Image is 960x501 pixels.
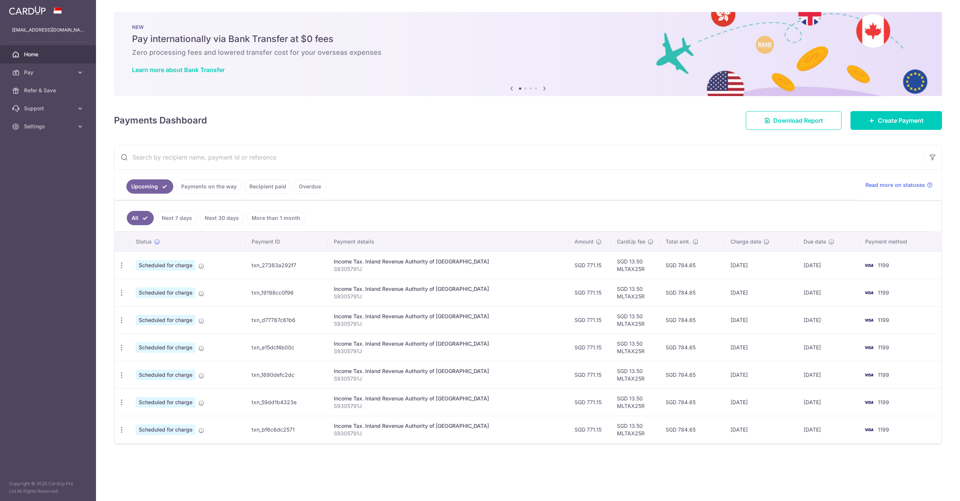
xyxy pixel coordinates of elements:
[334,258,562,265] div: Income Tax. Inland Revenue Authority of [GEOGRAPHIC_DATA]
[114,114,207,127] h4: Payments Dashboard
[861,370,876,379] img: Bank Card
[246,279,328,306] td: txn_19198cc0f96
[798,416,859,443] td: [DATE]
[861,343,876,352] img: Bank Card
[660,306,724,334] td: SGD 784.65
[611,361,660,388] td: SGD 13.50 MLTAX25R
[126,179,173,194] a: Upcoming
[611,416,660,443] td: SGD 13.50 MLTAX25R
[724,388,798,416] td: [DATE]
[127,211,154,225] a: All
[611,279,660,306] td: SGD 13.50 MLTAX25R
[334,340,562,348] div: Income Tax. Inland Revenue Authority of [GEOGRAPHIC_DATA]
[859,232,941,251] th: Payment method
[861,288,876,297] img: Bank Card
[850,111,942,130] a: Create Payment
[798,251,859,279] td: [DATE]
[798,361,859,388] td: [DATE]
[660,416,724,443] td: SGD 784.65
[9,6,46,15] img: CardUp
[334,422,562,430] div: Income Tax. Inland Revenue Authority of [GEOGRAPHIC_DATA]
[334,430,562,437] p: S9305791J
[568,306,611,334] td: SGD 771.15
[246,306,328,334] td: txn_d77767c61b6
[136,238,152,245] span: Status
[878,344,889,351] span: 1199
[246,388,328,416] td: txn_59dd1b4323e
[660,279,724,306] td: SGD 784.65
[157,211,197,225] a: Next 7 days
[114,12,942,96] img: Bank transfer banner
[246,416,328,443] td: txn_bf6c6dc2571
[660,388,724,416] td: SGD 784.65
[114,145,924,169] input: Search by recipient name, payment id or reference
[334,293,562,300] p: S9305791J
[136,342,195,353] span: Scheduled for charge
[334,265,562,273] p: S9305791J
[246,361,328,388] td: txn_1690defc2dc
[611,334,660,361] td: SGD 13.50 MLTAX25R
[724,251,798,279] td: [DATE]
[878,317,889,323] span: 1199
[798,306,859,334] td: [DATE]
[334,375,562,382] p: S9305791J
[617,238,645,245] span: CardUp fee
[798,388,859,416] td: [DATE]
[660,361,724,388] td: SGD 784.65
[611,388,660,416] td: SGD 13.50 MLTAX25R
[746,111,841,130] a: Download Report
[136,370,195,380] span: Scheduled for charge
[861,316,876,325] img: Bank Card
[334,320,562,328] p: S9305791J
[24,51,73,58] span: Home
[24,105,73,112] span: Support
[878,289,889,296] span: 1199
[246,251,328,279] td: txn_27383a292f7
[136,260,195,271] span: Scheduled for charge
[334,402,562,410] p: S9305791J
[246,334,328,361] td: txn_e15dcf4b00c
[574,238,594,245] span: Amount
[24,87,73,94] span: Refer & Save
[878,426,889,433] span: 1199
[861,261,876,270] img: Bank Card
[798,334,859,361] td: [DATE]
[247,211,305,225] a: More than 1 month
[136,397,195,408] span: Scheduled for charge
[334,395,562,402] div: Income Tax. Inland Revenue Authority of [GEOGRAPHIC_DATA]
[724,306,798,334] td: [DATE]
[773,116,823,125] span: Download Report
[132,33,924,45] h5: Pay internationally via Bank Transfer at $0 fees
[244,179,291,194] a: Recipient paid
[132,66,225,74] a: Learn more about Bank Transfer
[611,251,660,279] td: SGD 13.50 MLTAX25R
[861,425,876,434] img: Bank Card
[878,399,889,405] span: 1199
[568,334,611,361] td: SGD 771.15
[730,238,761,245] span: Charge date
[200,211,244,225] a: Next 30 days
[24,123,73,130] span: Settings
[328,232,568,251] th: Payment details
[666,238,690,245] span: Total amt.
[568,279,611,306] td: SGD 771.15
[12,26,84,34] p: [EMAIL_ADDRESS][DOMAIN_NAME]
[334,348,562,355] p: S9305791J
[724,416,798,443] td: [DATE]
[878,262,889,268] span: 1199
[660,251,724,279] td: SGD 784.65
[568,416,611,443] td: SGD 771.15
[24,69,73,76] span: Pay
[798,279,859,306] td: [DATE]
[132,24,924,30] p: NEW
[865,181,925,189] span: Read more on statuses
[132,48,924,57] h6: Zero processing fees and lowered transfer cost for your overseas expenses
[878,116,924,125] span: Create Payment
[136,315,195,325] span: Scheduled for charge
[176,179,241,194] a: Payments on the way
[136,287,195,298] span: Scheduled for charge
[334,313,562,320] div: Income Tax. Inland Revenue Authority of [GEOGRAPHIC_DATA]
[334,367,562,375] div: Income Tax. Inland Revenue Authority of [GEOGRAPHIC_DATA]
[724,279,798,306] td: [DATE]
[568,361,611,388] td: SGD 771.15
